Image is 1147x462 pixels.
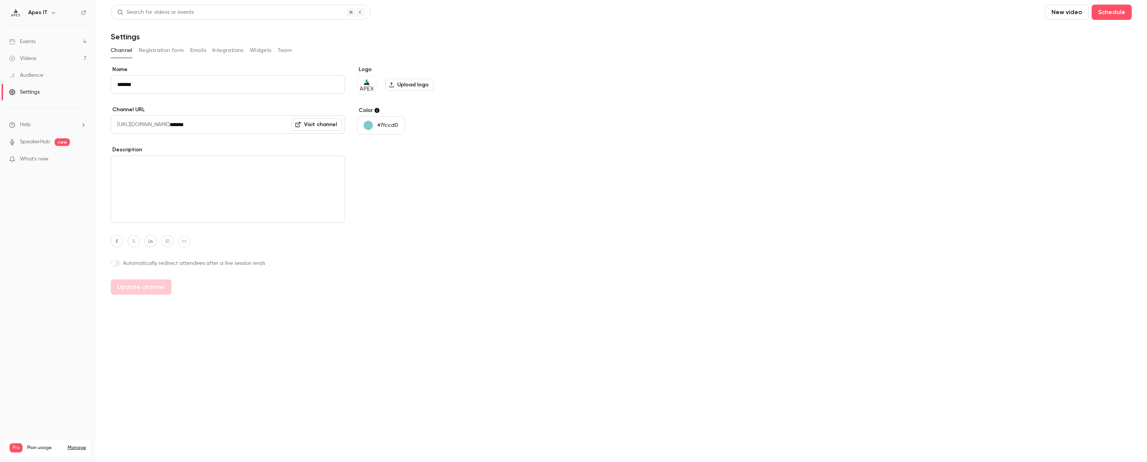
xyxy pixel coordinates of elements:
[1045,5,1089,20] button: New video
[20,155,49,163] span: What's new
[111,115,170,134] span: [URL][DOMAIN_NAME]
[291,118,342,131] a: Visit channel
[1092,5,1132,20] button: Schedule
[27,445,63,451] span: Plan usage
[9,38,36,45] div: Events
[111,32,140,41] h1: Settings
[250,44,272,57] button: Widgets
[20,138,50,146] a: SpeakerHub
[385,79,434,91] label: Upload logo
[111,106,345,113] label: Channel URL
[190,44,206,57] button: Emails
[139,44,184,57] button: Registration form
[9,55,36,62] div: Videos
[117,8,194,16] div: Search for videos or events
[358,76,376,94] img: Apex IT
[357,116,405,135] button: #7fccd0
[278,44,292,57] button: Team
[10,6,22,19] img: Apex IT
[10,443,23,452] span: Pro
[111,66,345,73] label: Name
[68,445,86,451] a: Manage
[9,71,43,79] div: Audience
[357,66,474,73] label: Logo
[357,107,474,114] label: Color
[357,66,474,94] section: Logo
[9,121,86,129] li: help-dropdown-opener
[111,44,133,57] button: Channel
[212,44,244,57] button: Integrations
[111,259,345,267] label: Automatically redirect attendees after a live session ends
[20,121,31,129] span: Help
[55,138,70,146] span: new
[377,122,398,129] p: #7fccd0
[28,9,47,16] h6: Apex IT
[9,88,40,96] div: Settings
[111,146,345,154] label: Description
